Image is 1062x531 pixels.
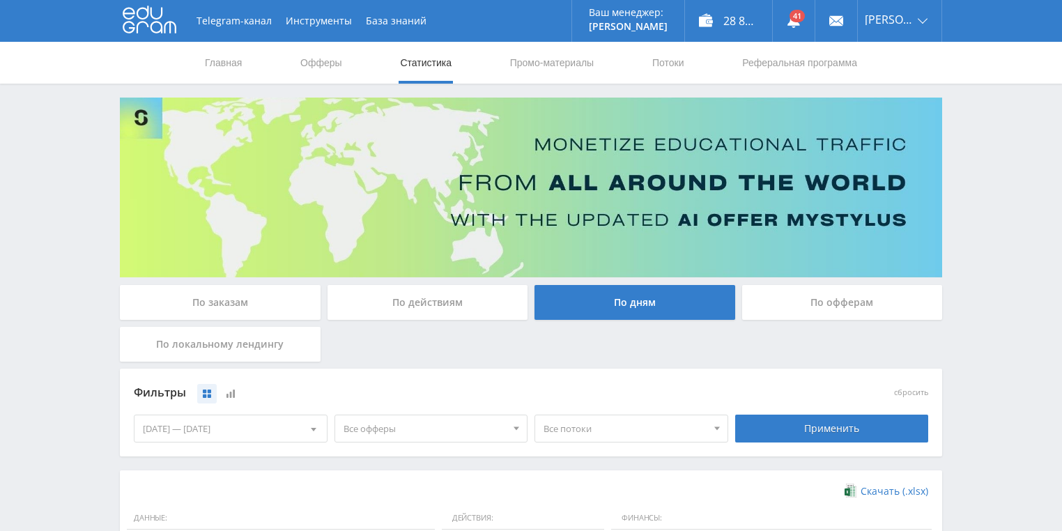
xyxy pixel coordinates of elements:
[589,21,668,32] p: [PERSON_NAME]
[328,285,528,320] div: По действиям
[203,42,243,84] a: Главная
[735,415,929,442] div: Применить
[544,415,707,442] span: Все потоки
[589,7,668,18] p: Ваш менеджер:
[120,327,321,362] div: По локальному лендингу
[134,415,327,442] div: [DATE] — [DATE]
[344,415,507,442] span: Все офферы
[442,507,604,530] span: Действия:
[399,42,453,84] a: Статистика
[120,98,942,277] img: Banner
[127,507,435,530] span: Данные:
[741,42,859,84] a: Реферальная программа
[742,285,943,320] div: По офферам
[299,42,344,84] a: Офферы
[865,14,914,25] span: [PERSON_NAME]
[534,285,735,320] div: По дням
[845,484,856,498] img: xlsx
[120,285,321,320] div: По заказам
[894,388,928,397] button: сбросить
[611,507,932,530] span: Финансы:
[134,383,728,403] div: Фильтры
[845,484,928,498] a: Скачать (.xlsx)
[651,42,686,84] a: Потоки
[861,486,928,497] span: Скачать (.xlsx)
[509,42,595,84] a: Промо-материалы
